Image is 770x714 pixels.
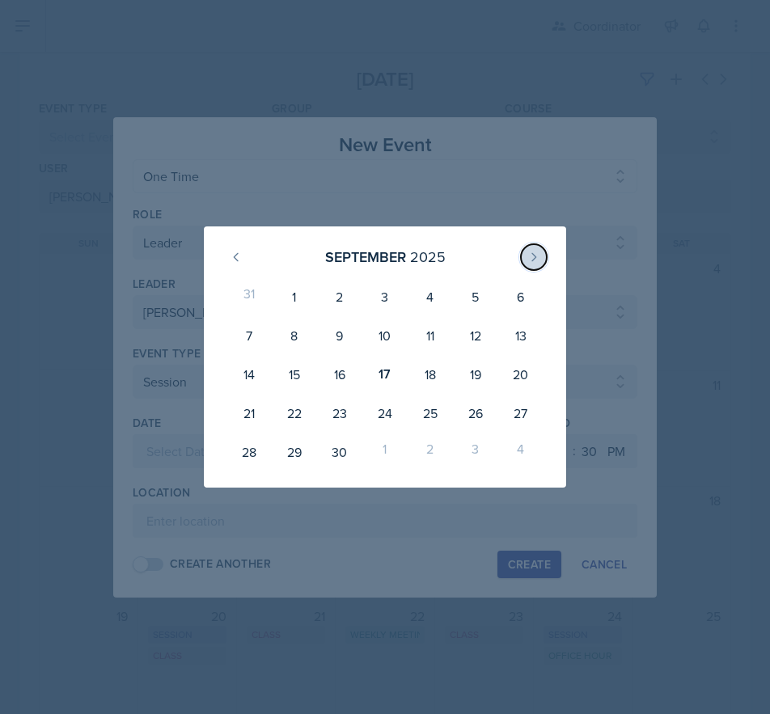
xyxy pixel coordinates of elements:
[453,277,498,316] div: 5
[362,277,408,316] div: 3
[362,433,408,471] div: 1
[317,394,362,433] div: 23
[226,394,272,433] div: 21
[408,277,453,316] div: 4
[272,433,317,471] div: 29
[325,246,406,268] div: September
[410,246,446,268] div: 2025
[272,316,317,355] div: 8
[272,277,317,316] div: 1
[226,433,272,471] div: 28
[453,316,498,355] div: 12
[453,433,498,471] div: 3
[408,433,453,471] div: 2
[453,394,498,433] div: 26
[453,355,498,394] div: 19
[317,355,362,394] div: 16
[272,355,317,394] div: 15
[317,433,362,471] div: 30
[272,394,317,433] div: 22
[408,355,453,394] div: 18
[226,316,272,355] div: 7
[362,316,408,355] div: 10
[317,316,362,355] div: 9
[498,355,544,394] div: 20
[498,433,544,471] div: 4
[498,316,544,355] div: 13
[408,394,453,433] div: 25
[498,394,544,433] div: 27
[408,316,453,355] div: 11
[317,277,362,316] div: 2
[498,277,544,316] div: 6
[226,355,272,394] div: 14
[362,355,408,394] div: 17
[226,277,272,316] div: 31
[362,394,408,433] div: 24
